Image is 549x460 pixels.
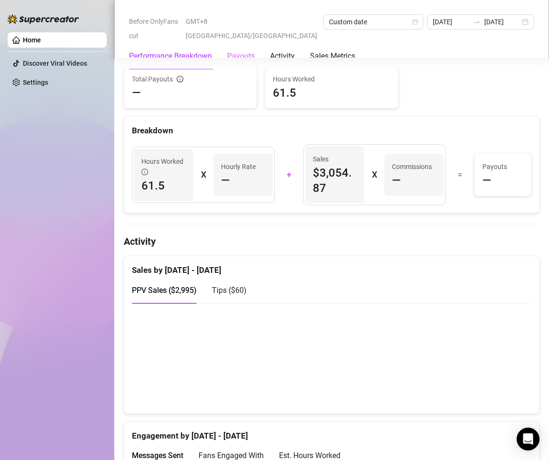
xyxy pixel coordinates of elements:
span: swap-right [473,18,480,26]
span: 61.5 [273,85,390,100]
a: Discover Viral Videos [23,60,87,67]
div: = [451,167,469,182]
span: Tips ( $60 ) [212,286,247,295]
div: Breakdown [132,124,531,137]
h4: Activity [124,235,539,248]
span: to [473,18,480,26]
input: End date [484,17,520,27]
div: Sales Metrics [310,50,355,62]
span: info-circle [141,169,148,175]
div: Engagement by [DATE] - [DATE] [132,422,531,442]
span: — [482,173,491,188]
span: PPV Sales ( $2,995 ) [132,286,197,295]
a: Settings [23,79,48,86]
article: Hourly Rate [221,161,256,172]
span: Total Payouts [132,74,173,84]
span: Before OnlyFans cut [129,14,180,43]
span: — [392,173,401,188]
span: Sales [313,154,357,164]
span: Hours Worked [273,74,390,84]
div: X [372,167,377,182]
div: Payouts [227,50,255,62]
span: Hours Worked [141,156,186,177]
span: GMT+8 [GEOGRAPHIC_DATA]/[GEOGRAPHIC_DATA] [186,14,318,43]
span: 61.5 [141,178,186,193]
span: — [221,173,230,188]
span: calendar [412,19,418,25]
span: Messages Sent [132,451,183,460]
span: Custom date [329,15,418,29]
input: Start date [433,17,469,27]
div: + [280,167,298,182]
a: Home [23,36,41,44]
span: — [132,85,141,100]
span: $3,054.87 [313,165,357,196]
span: Payouts [482,161,523,172]
div: X [201,167,206,182]
span: Fans Engaged With [199,451,264,460]
img: logo-BBDzfeDw.svg [8,14,79,24]
div: Sales by [DATE] - [DATE] [132,256,531,277]
article: Commissions [392,161,432,172]
div: Open Intercom Messenger [517,428,539,450]
div: Activity [270,50,295,62]
div: Performance Breakdown [129,50,212,62]
span: info-circle [177,76,183,82]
